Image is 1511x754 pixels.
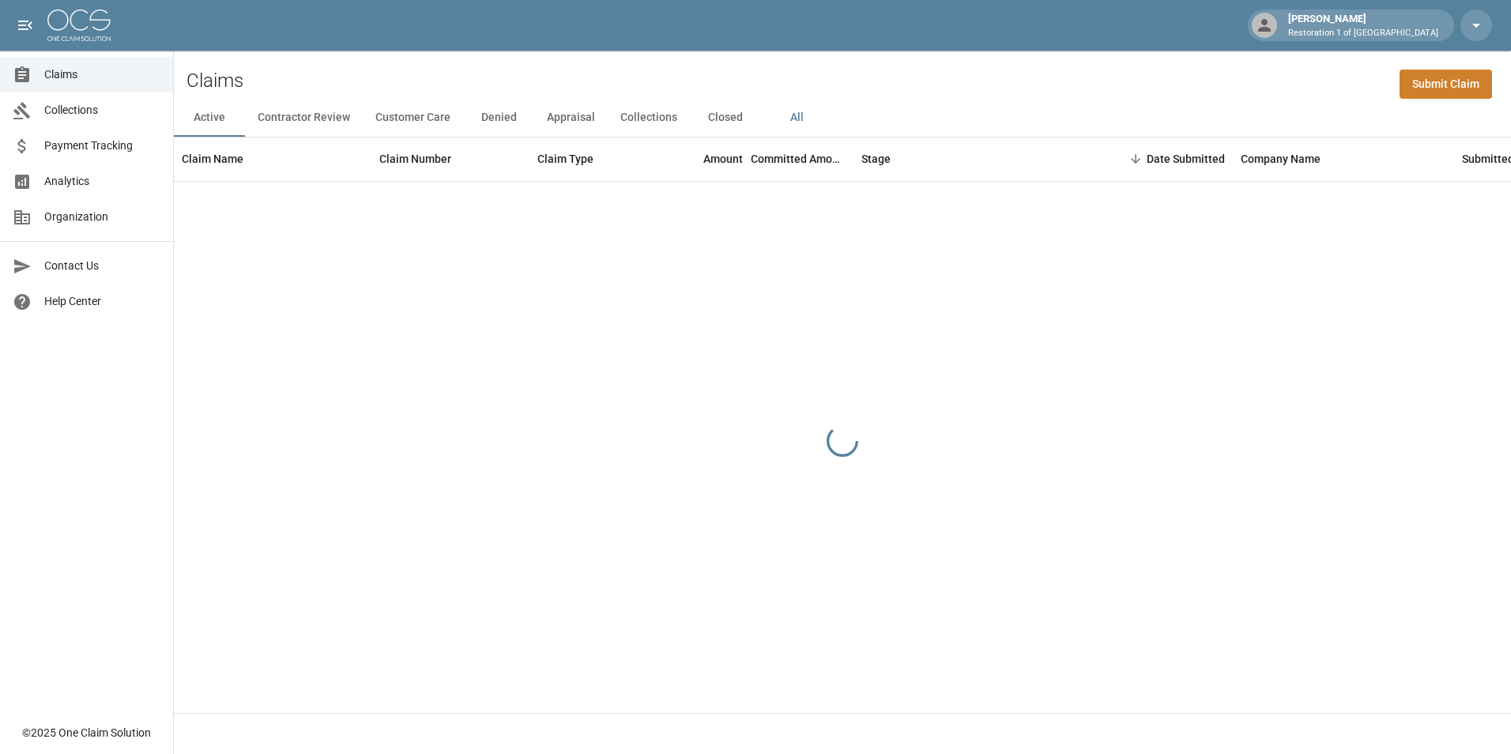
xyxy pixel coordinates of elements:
[1241,137,1321,181] div: Company Name
[751,137,853,181] div: Committed Amount
[1282,11,1445,40] div: [PERSON_NAME]
[703,137,743,181] div: Amount
[690,99,761,137] button: Closed
[22,725,151,741] div: © 2025 One Claim Solution
[379,137,451,181] div: Claim Number
[648,137,751,181] div: Amount
[44,138,160,154] span: Payment Tracking
[363,99,463,137] button: Customer Care
[47,9,111,41] img: ocs-logo-white-transparent.png
[174,99,245,137] button: Active
[537,137,593,181] div: Claim Type
[1288,27,1438,40] p: Restoration 1 of [GEOGRAPHIC_DATA]
[1233,137,1454,181] div: Company Name
[861,137,891,181] div: Stage
[608,99,690,137] button: Collections
[1400,70,1492,99] a: Submit Claim
[44,209,160,225] span: Organization
[463,99,534,137] button: Denied
[1147,137,1225,181] div: Date Submitted
[529,137,648,181] div: Claim Type
[371,137,529,181] div: Claim Number
[44,258,160,274] span: Contact Us
[245,99,363,137] button: Contractor Review
[9,9,41,41] button: open drawer
[534,99,608,137] button: Appraisal
[182,137,243,181] div: Claim Name
[44,173,160,190] span: Analytics
[853,137,1091,181] div: Stage
[751,137,846,181] div: Committed Amount
[44,102,160,119] span: Collections
[1091,137,1233,181] div: Date Submitted
[1125,148,1147,170] button: Sort
[761,99,832,137] button: All
[44,293,160,310] span: Help Center
[174,137,371,181] div: Claim Name
[44,66,160,83] span: Claims
[187,70,243,92] h2: Claims
[174,99,1511,137] div: dynamic tabs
